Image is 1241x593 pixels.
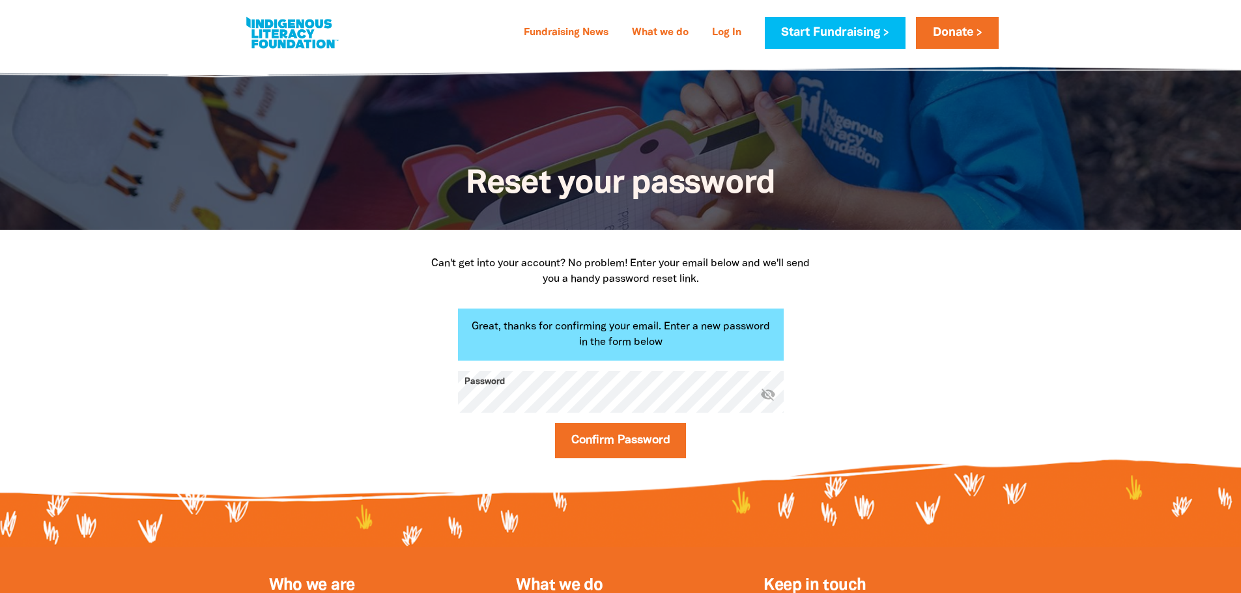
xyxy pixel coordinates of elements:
[760,386,776,402] i: Hide password
[704,23,749,44] a: Log In
[624,23,696,44] a: What we do
[916,17,998,49] a: Donate
[425,256,816,287] p: Can't get into your account? No problem! Enter your email below and we'll send you a handy passwo...
[516,23,616,44] a: Fundraising News
[760,386,776,404] button: visibility_off
[765,17,906,49] a: Start Fundraising
[269,578,355,593] a: Who we are
[516,578,603,593] a: What we do
[458,309,784,361] p: Great, thanks for confirming your email. Enter a new password in the form below
[466,169,775,199] span: Reset your password
[555,423,687,458] button: Confirm Password
[763,578,866,593] span: Keep in touch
